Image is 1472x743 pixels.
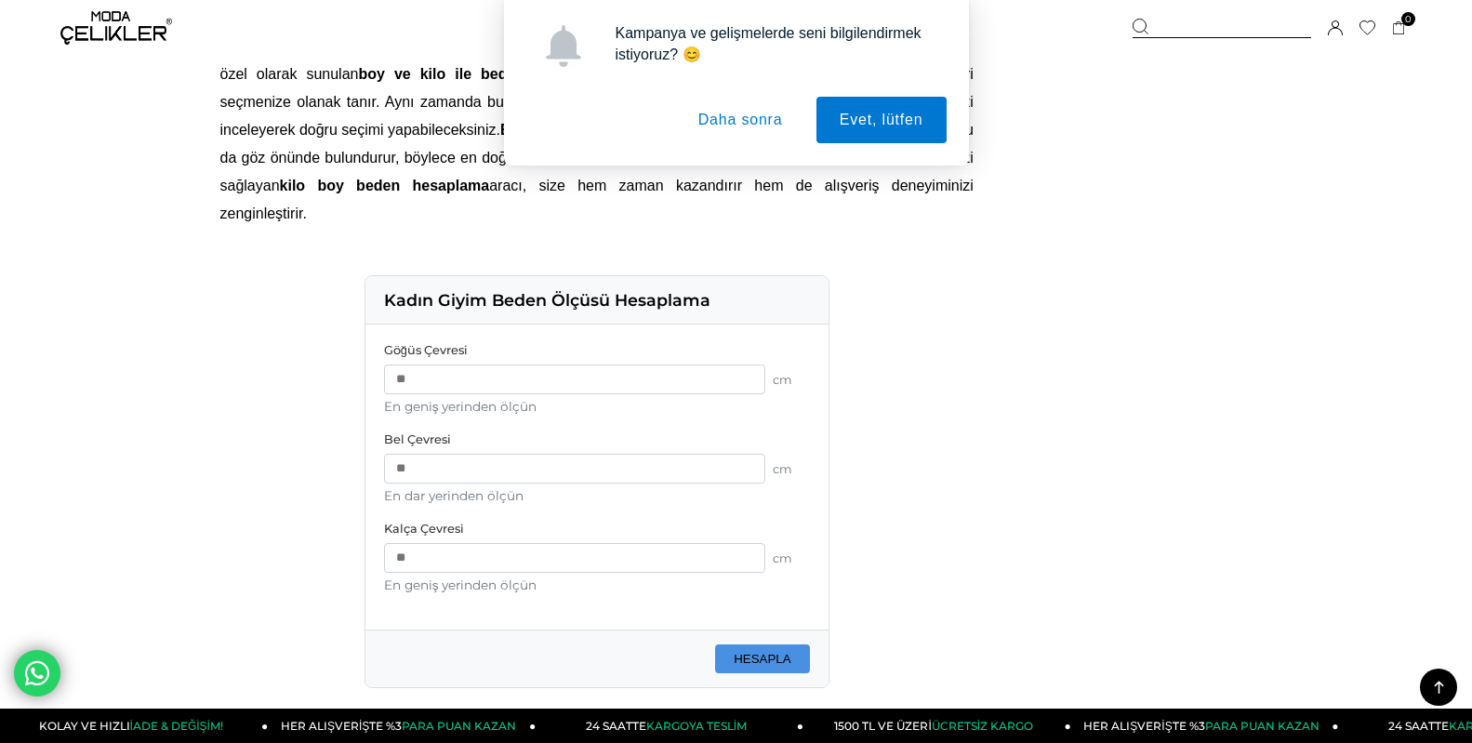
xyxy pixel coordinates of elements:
div: Kampanya ve gelişmelerde seni bilgilendirmek istiyoruz? 😊 [601,22,947,65]
span: KARGOYA TESLİM [646,719,747,733]
button: Daha sonra [675,97,806,143]
a: 1500 TL VE ÜZERİÜCRETSİZ KARGO [803,709,1071,743]
span: ÜCRETSİZ KARGO [932,719,1033,733]
div: En dar yerinden ölçün [384,488,810,503]
button: Evet, lütfen [816,97,947,143]
b: kilo boy beden hesaplama [280,178,490,193]
div: En geniş yerinden ölçün [384,399,810,414]
div: En geniş yerinden ölçün [384,577,810,592]
button: HESAPLA [715,644,810,673]
span: PARA PUAN KAZAN [402,719,516,733]
a: HER ALIŞVERİŞTE %3PARA PUAN KAZAN [1071,709,1339,743]
span: PARA PUAN KAZAN [1205,719,1319,733]
label: Göğüs Çevresi [384,343,810,357]
label: Bel Çevresi [384,432,810,446]
label: Kalça Çevresi [384,522,810,536]
span: cm [773,373,810,387]
a: KOLAY VE HIZLIİADE & DEĞİŞİM! [1,709,269,743]
a: 24 SAATTEKARGOYA TESLİM [536,709,803,743]
a: HER ALIŞVERİŞTE %3PARA PUAN KAZAN [268,709,536,743]
img: notification icon [542,25,584,67]
div: Kadın Giyim Beden Ölçüsü Hesaplama [365,276,829,325]
span: cm [773,551,810,565]
span: İADE & DEĞİŞİM! [130,719,223,733]
span: cm [773,462,810,476]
